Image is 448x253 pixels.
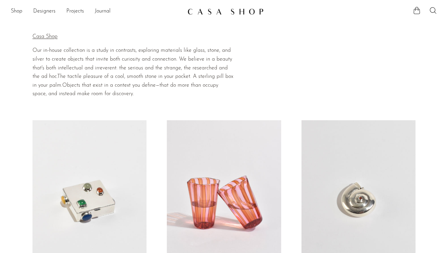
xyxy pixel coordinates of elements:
span: Th [57,74,63,79]
div: Page 4 [32,46,234,99]
a: Shop [11,7,22,16]
a: Journal [95,7,111,16]
p: Casa Shop [32,33,234,41]
span: Objects that exist in a context you de [62,83,148,88]
span: e tactile pleasure of a cool, smooth stone in your pocket. A sterling pill box in your palm. [32,74,233,88]
span: Our in-house collection is a study in contrasts, exploring materials like glass, stone, and silve... [32,48,232,79]
a: Designers [33,7,55,16]
ul: NEW HEADER MENU [11,6,182,17]
a: Projects [66,7,84,16]
span: fi [148,83,150,88]
nav: Desktop navigation [11,6,182,17]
